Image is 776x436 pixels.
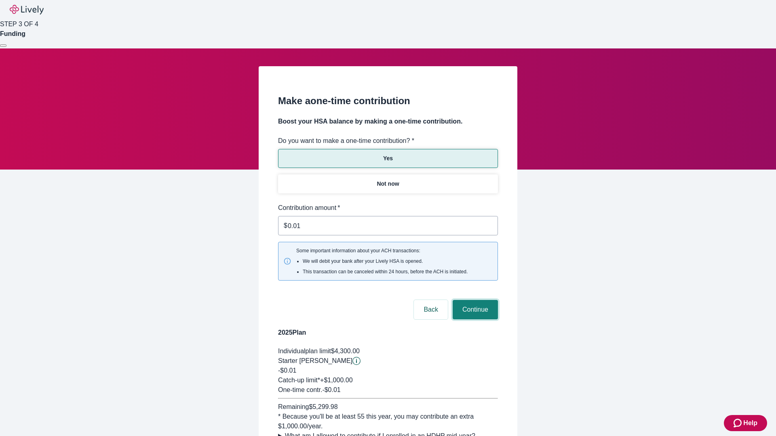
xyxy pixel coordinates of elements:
[320,377,353,384] span: + $1,000.00
[278,403,309,410] span: Remaining
[278,328,498,337] h4: 2025 Plan
[288,218,498,234] input: $0.00
[278,94,498,108] h2: Make a one-time contribution
[278,174,498,193] button: Not now
[734,418,743,428] svg: Zendesk support icon
[278,149,498,168] button: Yes
[331,348,360,354] span: $4,300.00
[278,348,331,354] span: Individual plan limit
[322,386,340,393] span: - $0.01
[296,247,468,275] span: Some important information about your ACH transactions:
[743,418,757,428] span: Help
[278,367,296,374] span: -$0.01
[414,300,448,319] button: Back
[352,357,361,365] button: Lively will contribute $0.01 to establish your account
[303,258,468,265] li: We will debit your bank after your Lively HSA is opened.
[278,357,352,364] span: Starter [PERSON_NAME]
[352,357,361,365] svg: Starter penny details
[309,403,337,410] span: $5,299.98
[278,203,340,213] label: Contribution amount
[383,154,393,163] p: Yes
[278,117,498,126] h4: Boost your HSA balance by making a one-time contribution.
[724,415,767,431] button: Zendesk support iconHelp
[303,268,468,275] li: This transaction can be canceled within 24 hours, before the ACH is initiated.
[278,412,498,431] div: * Because you'll be at least 55 this year, you may contribute an extra $1,000.00 /year.
[284,221,287,231] p: $
[278,136,414,146] label: Do you want to make a one-time contribution? *
[453,300,498,319] button: Continue
[10,5,44,15] img: Lively
[278,377,320,384] span: Catch-up limit*
[278,386,322,393] span: One-time contr.
[377,180,399,188] p: Not now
